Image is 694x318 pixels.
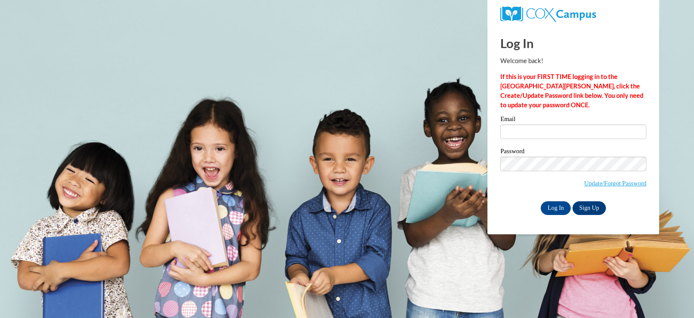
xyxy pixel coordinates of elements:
[500,10,596,17] a: COX Campus
[500,73,643,109] strong: If this is your FIRST TIME logging in to the [GEOGRAPHIC_DATA][PERSON_NAME], click the Create/Upd...
[584,180,646,187] a: Update/Forgot Password
[500,34,646,52] h1: Log In
[500,148,646,157] label: Password
[572,201,606,215] a: Sign Up
[500,116,646,124] label: Email
[500,6,596,22] img: COX Campus
[541,201,571,215] input: Log In
[500,56,646,66] p: Welcome back!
